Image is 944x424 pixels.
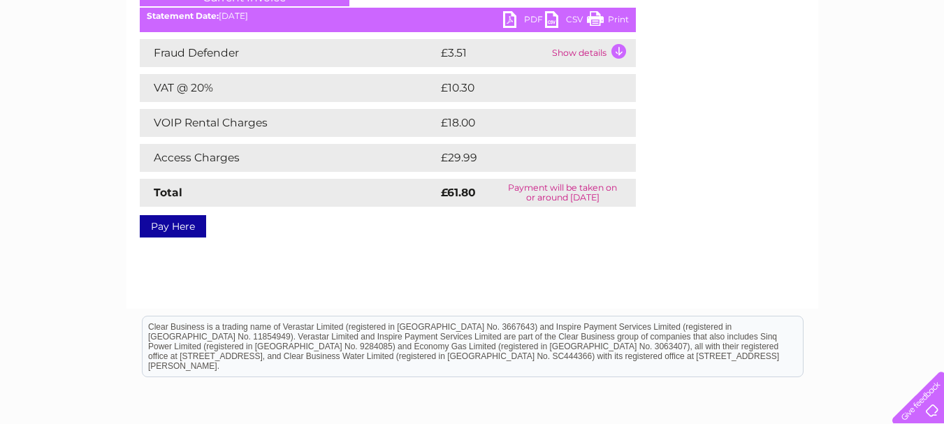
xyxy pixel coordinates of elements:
td: Payment will be taken on or around [DATE] [490,179,636,207]
td: Access Charges [140,144,437,172]
a: 0333 014 3131 [681,7,777,24]
a: Log out [898,59,931,70]
td: VAT @ 20% [140,74,437,102]
td: Show details [549,39,636,67]
div: [DATE] [140,11,636,21]
td: £3.51 [437,39,549,67]
a: Energy [733,59,764,70]
a: Contact [851,59,885,70]
img: logo.png [33,36,104,79]
td: £10.30 [437,74,607,102]
a: Pay Here [140,215,206,237]
div: Clear Business is a trading name of Verastar Limited (registered in [GEOGRAPHIC_DATA] No. 3667643... [143,8,803,68]
td: VOIP Rental Charges [140,109,437,137]
a: CSV [545,11,587,31]
a: Water [698,59,725,70]
a: Print [587,11,629,31]
a: PDF [503,11,545,31]
td: £18.00 [437,109,607,137]
td: £29.99 [437,144,609,172]
td: Fraud Defender [140,39,437,67]
strong: Total [154,186,182,199]
a: Telecoms [772,59,814,70]
b: Statement Date: [147,10,219,21]
strong: £61.80 [441,186,476,199]
a: Blog [822,59,843,70]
